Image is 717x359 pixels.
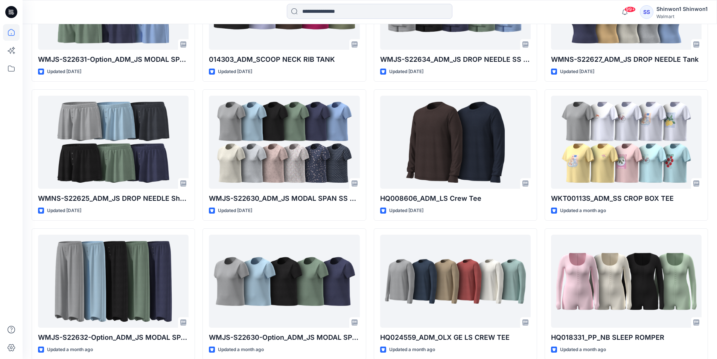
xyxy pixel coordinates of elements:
[656,14,708,19] div: Walmart
[560,68,594,76] p: Updated [DATE]
[656,5,708,14] div: Shinwon1 Shinwon1
[209,332,359,343] p: WMJS-S22630-Option_ADM_JS MODAL SPAN SS TEE
[380,96,531,189] a: HQ008606_ADM_LS Crew Tee
[47,207,81,215] p: Updated [DATE]
[47,68,81,76] p: Updated [DATE]
[560,207,606,215] p: Updated a month ago
[551,235,702,328] a: HQ018331_PP_NB SLEEP ROMPER
[209,235,359,328] a: WMJS-S22630-Option_ADM_JS MODAL SPAN SS TEE
[38,96,189,189] a: WMNS-S22625_ADM_JS DROP NEEDLE Shorts
[209,54,359,65] p: 014303_ADM_SCOOP NECK RIB TANK
[551,332,702,343] p: HQ018331_PP_NB SLEEP ROMPER
[218,68,252,76] p: Updated [DATE]
[38,332,189,343] p: WMJS-S22632-Option_ADM_JS MODAL SPAN PANTS
[389,207,423,215] p: Updated [DATE]
[47,346,93,354] p: Updated a month ago
[380,332,531,343] p: HQ024559_ADM_OLX GE LS CREW TEE
[209,193,359,204] p: WMJS-S22630_ADM_JS MODAL SPAN SS TEE
[218,207,252,215] p: Updated [DATE]
[38,235,189,328] a: WMJS-S22632-Option_ADM_JS MODAL SPAN PANTS
[38,193,189,204] p: WMNS-S22625_ADM_JS DROP NEEDLE Shorts
[209,96,359,189] a: WMJS-S22630_ADM_JS MODAL SPAN SS TEE
[551,54,702,65] p: WMNS-S22627_ADM_JS DROP NEEDLE Tank
[218,346,264,354] p: Updated a month ago
[38,54,189,65] p: WMJS-S22631-Option_ADM_JS MODAL SPAN SHORTS
[551,193,702,204] p: WKT00113S_ADM_SS CROP BOX TEE
[380,193,531,204] p: HQ008606_ADM_LS Crew Tee
[389,346,435,354] p: Updated a month ago
[624,6,636,12] span: 99+
[551,96,702,189] a: WKT00113S_ADM_SS CROP BOX TEE
[560,346,606,354] p: Updated a month ago
[640,5,653,19] div: SS
[380,54,531,65] p: WMJS-S22634_ADM_JS DROP NEEDLE SS NOTCH TOP & SHORT SET
[389,68,423,76] p: Updated [DATE]
[380,235,531,328] a: HQ024559_ADM_OLX GE LS CREW TEE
